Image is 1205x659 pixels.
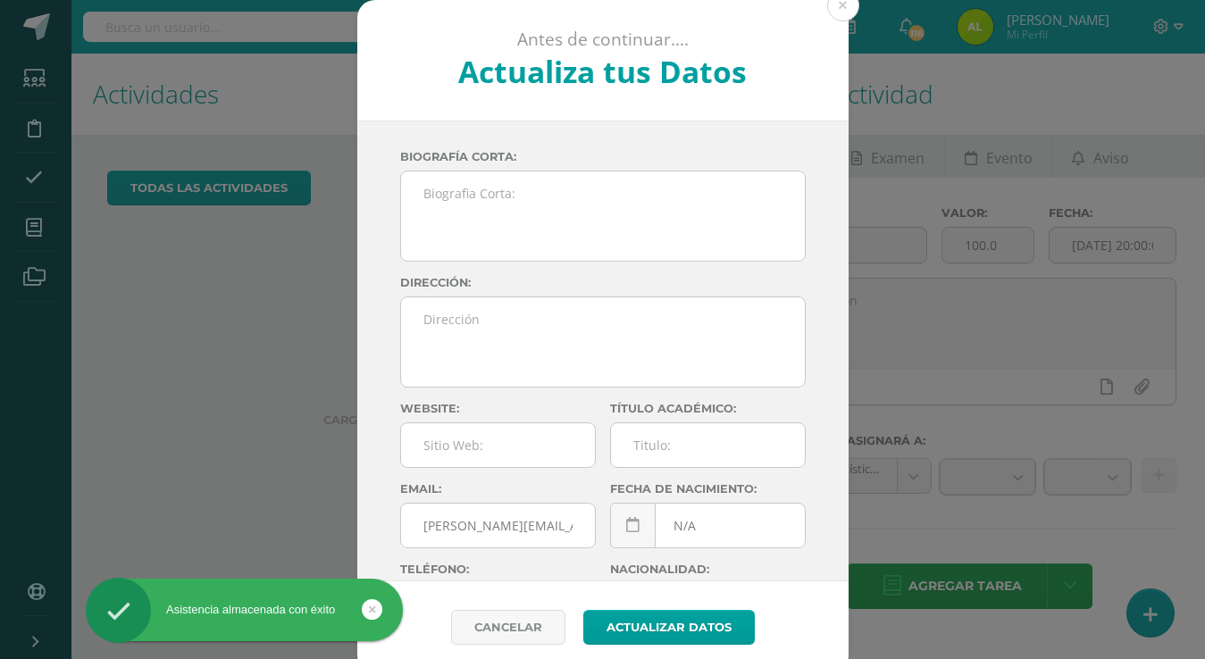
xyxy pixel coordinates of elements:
label: Nacionalidad: [610,563,806,576]
label: Biografía corta: [400,150,806,163]
label: Dirección: [400,276,806,289]
input: Correo Electronico: [401,504,595,547]
input: Titulo: [611,423,805,467]
button: Actualizar datos [583,610,755,645]
p: Antes de continuar.... [405,29,800,51]
div: Asistencia almacenada con éxito [86,602,403,618]
label: Email: [400,482,596,496]
label: Fecha de nacimiento: [610,482,806,496]
label: Website: [400,402,596,415]
a: Cancelar [451,610,565,645]
label: Teléfono: [400,563,596,576]
input: Sitio Web: [401,423,595,467]
h2: Actualiza tus Datos [405,51,800,92]
label: Título académico: [610,402,806,415]
input: Fecha de Nacimiento: [611,504,805,547]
